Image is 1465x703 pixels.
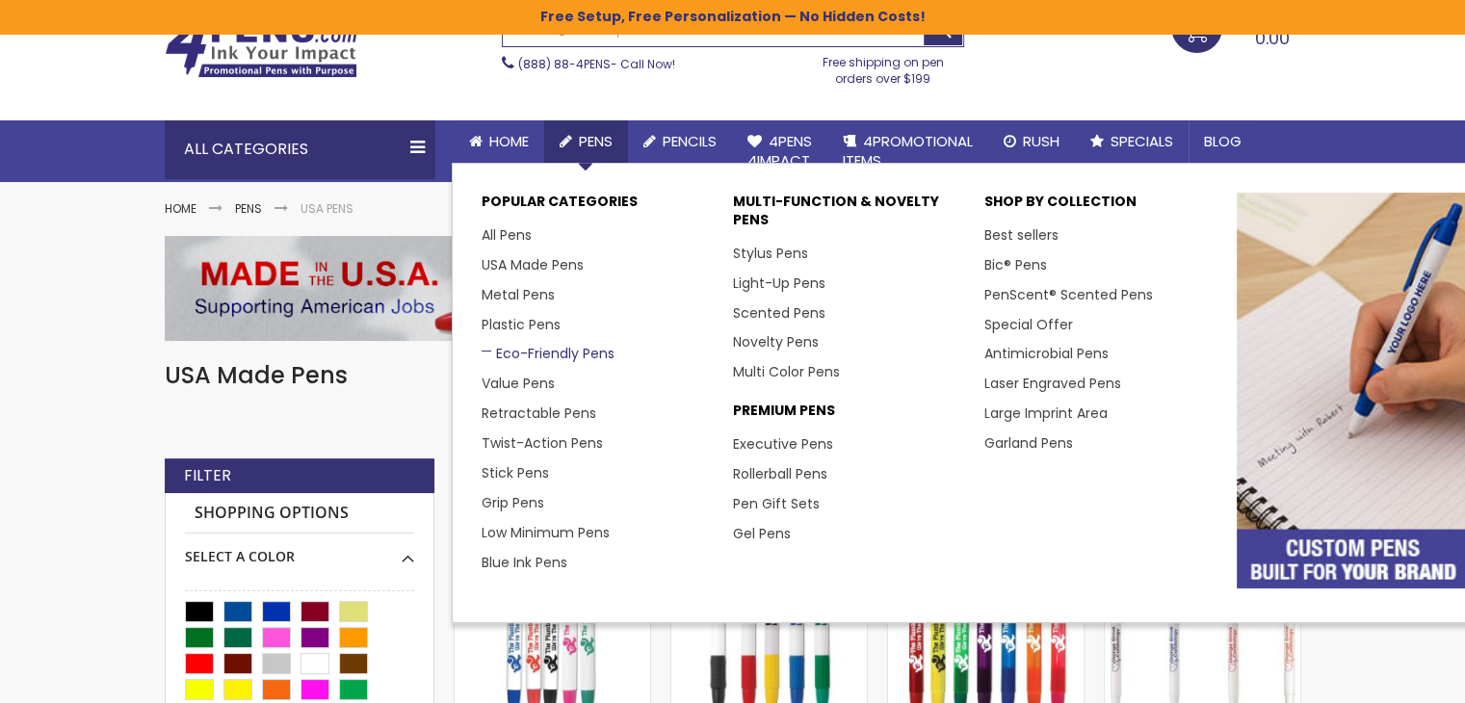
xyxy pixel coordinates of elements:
[733,362,840,381] a: Multi Color Pens
[843,131,973,170] span: 4PROMOTIONAL ITEMS
[663,131,717,151] span: Pencils
[482,374,555,393] a: Value Pens
[984,193,1216,221] p: Shop By Collection
[185,493,414,534] strong: Shopping Options
[454,120,544,163] a: Home
[482,344,615,363] a: Eco-Friendly Pens
[518,56,611,72] a: (888) 88-4PENS
[733,273,825,293] a: Light-Up Pens
[1189,120,1257,163] a: Blog
[984,285,1153,304] a: PenScent® Scented Pens
[301,200,353,217] strong: USA Pens
[984,404,1108,423] a: Large Imprint Area
[1111,131,1173,151] span: Specials
[482,193,714,221] p: Popular Categories
[733,303,825,323] a: Scented Pens
[984,344,1109,363] a: Antimicrobial Pens
[482,225,532,245] a: All Pens
[733,244,808,263] a: Stylus Pens
[482,433,603,453] a: Twist-Action Pens
[733,464,827,483] a: Rollerball Pens
[1075,120,1189,163] a: Specials
[984,225,1059,245] a: Best sellers
[984,315,1073,334] a: Special Offer
[482,493,544,512] a: Grip Pens
[165,120,434,178] div: All Categories
[733,402,965,430] p: Premium Pens
[185,534,414,566] div: Select A Color
[1204,131,1242,151] span: Blog
[733,193,965,239] p: Multi-Function & Novelty Pens
[733,524,791,543] a: Gel Pens
[733,494,820,513] a: Pen Gift Sets
[1023,131,1060,151] span: Rush
[165,360,1301,391] h1: USA Made Pens
[482,463,549,482] a: Stick Pens
[732,120,827,183] a: 4Pens4impact
[165,236,1301,340] img: USA Pens
[1255,26,1290,50] span: 0.00
[235,200,262,217] a: Pens
[984,255,1047,274] a: Bic® Pens
[518,56,675,72] span: - Call Now!
[984,374,1121,393] a: Laser Engraved Pens
[184,465,231,486] strong: Filter
[482,553,567,572] a: Blue Ink Pens
[165,200,196,217] a: Home
[747,131,812,170] span: 4Pens 4impact
[482,255,584,274] a: USA Made Pens
[988,120,1075,163] a: Rush
[628,120,732,163] a: Pencils
[733,332,819,351] a: Novelty Pens
[802,47,964,86] div: Free shipping on pen orders over $199
[489,131,529,151] span: Home
[482,523,610,542] a: Low Minimum Pens
[579,131,613,151] span: Pens
[482,285,555,304] a: Metal Pens
[544,120,628,163] a: Pens
[733,434,833,454] a: Executive Pens
[827,120,988,183] a: 4PROMOTIONALITEMS
[482,315,561,334] a: Plastic Pens
[984,433,1073,453] a: Garland Pens
[482,404,596,423] a: Retractable Pens
[165,16,357,78] img: 4Pens Custom Pens and Promotional Products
